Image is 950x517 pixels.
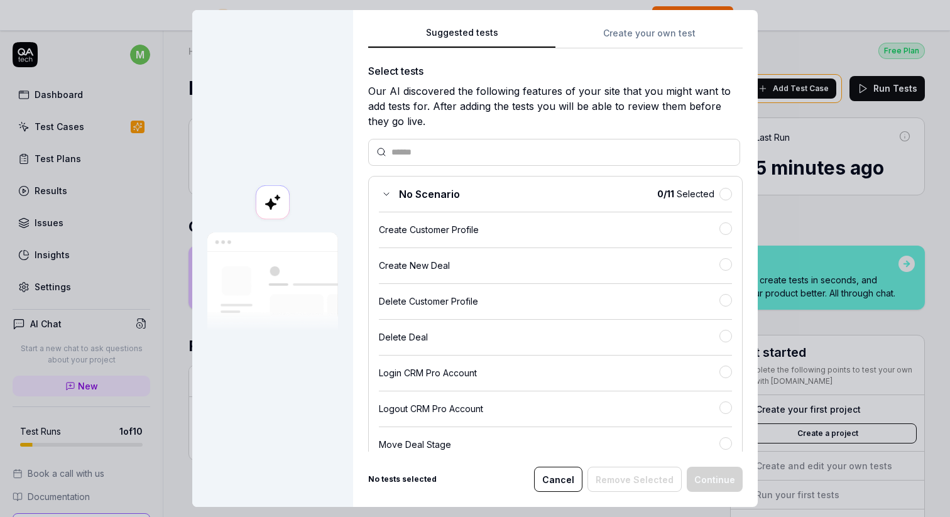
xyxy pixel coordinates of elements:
span: Selected [657,187,714,200]
div: Logout CRM Pro Account [379,402,719,415]
div: Login CRM Pro Account [379,366,719,379]
div: Select tests [368,63,743,79]
b: 0 / 11 [657,188,674,199]
div: Create Customer Profile [379,223,719,236]
button: Remove Selected [587,467,682,492]
button: Cancel [534,467,582,492]
div: Our AI discovered the following features of your site that you might want to add tests for. After... [368,84,743,129]
div: Create New Deal [379,259,719,272]
div: Delete Deal [379,330,719,344]
button: Create your own test [555,26,743,48]
span: No Scenario [399,187,460,202]
b: No tests selected [368,474,437,485]
div: Move Deal Stage [379,438,719,451]
img: Our AI scans your site and suggests things to test [207,232,338,332]
div: Delete Customer Profile [379,295,719,308]
button: Continue [687,467,743,492]
button: Suggested tests [368,26,555,48]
